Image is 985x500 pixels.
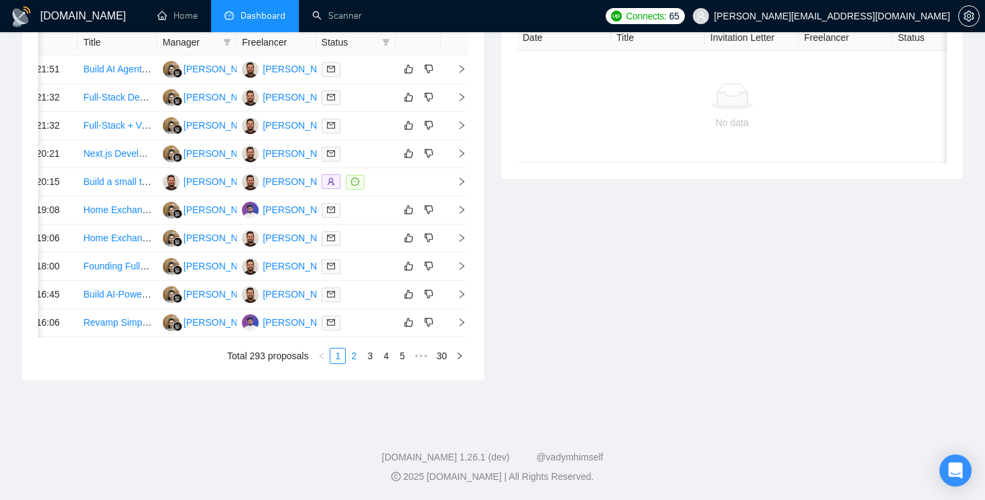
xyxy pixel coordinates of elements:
[327,318,335,326] span: mail
[528,115,936,130] div: No data
[263,146,340,161] div: [PERSON_NAME]
[241,10,285,21] span: Dashboard
[11,6,32,27] img: logo
[421,202,437,218] button: dislike
[327,234,335,242] span: mail
[78,196,157,225] td: Home Exchange MVP Development
[312,10,362,21] a: searchScanner
[173,125,182,134] img: gigradar-bm.png
[173,237,182,247] img: gigradar-bm.png
[173,322,182,331] img: gigradar-bm.png
[163,117,180,134] img: ES
[327,262,335,270] span: mail
[404,261,413,271] span: like
[432,349,451,363] a: 30
[227,348,308,364] li: Total 293 proposals
[163,258,180,275] img: ES
[404,289,413,300] span: like
[362,348,378,364] li: 3
[242,145,259,162] img: AA
[446,290,466,299] span: right
[401,202,417,218] button: like
[83,233,233,243] a: Home Exchange MVP Development
[163,35,218,50] span: Manager
[958,11,980,21] a: setting
[421,314,437,330] button: dislike
[705,25,799,51] th: Invitation Letter
[78,225,157,253] td: Home Exchange MVP Development
[327,121,335,129] span: mail
[163,260,261,271] a: ES[PERSON_NAME]
[223,38,231,46] span: filter
[363,349,377,363] a: 3
[163,204,261,214] a: ES[PERSON_NAME]
[173,97,182,106] img: gigradar-bm.png
[322,35,377,50] span: Status
[424,317,434,328] span: dislike
[327,290,335,298] span: mail
[163,202,180,218] img: ES
[452,348,468,364] button: right
[220,32,234,52] span: filter
[263,90,340,105] div: [PERSON_NAME]
[327,206,335,214] span: mail
[163,314,180,331] img: ES
[404,317,413,328] span: like
[421,89,437,105] button: dislike
[163,176,261,186] a: AA[PERSON_NAME]
[263,259,340,273] div: [PERSON_NAME]
[78,253,157,281] td: Founding Full-Stack Engineer (NSFW Creator Platform)
[346,349,361,363] a: 2
[163,91,261,102] a: ES[PERSON_NAME]
[318,352,326,360] span: left
[401,314,417,330] button: like
[379,349,393,363] a: 4
[351,178,359,186] span: message
[242,316,340,327] a: FM[PERSON_NAME]
[163,286,180,303] img: ES
[446,205,466,214] span: right
[242,91,340,102] a: AA[PERSON_NAME]
[83,289,373,300] a: Build AI-Powered Jobsite Walkthrough → Scope & Estimate Workflow
[517,25,611,51] th: Date
[421,286,437,302] button: dislike
[446,233,466,243] span: right
[327,93,335,101] span: mail
[83,120,387,131] a: Full-Stack + Voice Agent AI Developer (Hourly Contract, Immediate Start)
[83,64,164,74] a: Build AI Agent MVP
[163,63,261,74] a: ES[PERSON_NAME]
[11,470,974,484] div: 2025 [DOMAIN_NAME] | All Rights Reserved.
[379,32,393,52] span: filter
[263,118,340,133] div: [PERSON_NAME]
[242,230,259,247] img: AA
[424,289,434,300] span: dislike
[184,287,261,302] div: [PERSON_NAME]
[696,11,706,21] span: user
[184,90,261,105] div: [PERSON_NAME]
[242,258,259,275] img: AA
[78,281,157,309] td: Build AI-Powered Jobsite Walkthrough → Scope & Estimate Workflow
[669,9,679,23] span: 65
[327,178,335,186] span: user-add
[242,314,259,331] img: FM
[404,204,413,215] span: like
[242,89,259,106] img: AA
[184,315,261,330] div: [PERSON_NAME]
[330,348,346,364] li: 1
[157,10,198,21] a: homeHome
[432,348,452,364] li: 30
[263,287,340,302] div: [PERSON_NAME]
[401,286,417,302] button: like
[611,11,622,21] img: upwork-logo.png
[421,230,437,246] button: dislike
[939,454,972,487] div: Open Intercom Messenger
[83,92,415,103] a: Full-Stack Developer Needed to Build MVP for AI SMS Communication Platform
[83,204,233,215] a: Home Exchange MVP Development
[446,121,466,130] span: right
[404,64,413,74] span: like
[446,92,466,102] span: right
[163,288,261,299] a: ES[PERSON_NAME]
[330,349,345,363] a: 1
[163,232,261,243] a: ES[PERSON_NAME]
[242,174,259,190] img: AA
